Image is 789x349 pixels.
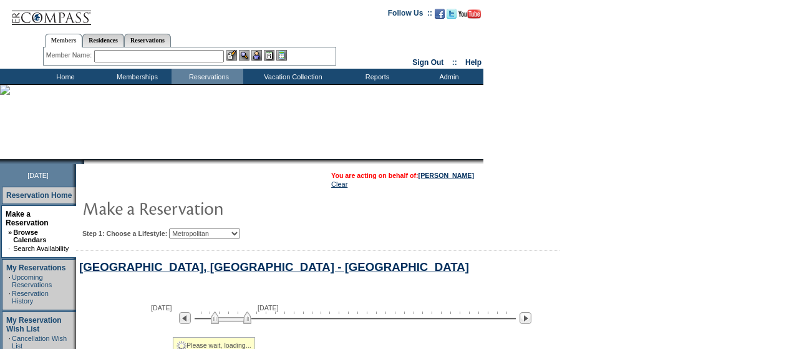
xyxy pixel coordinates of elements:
[331,172,474,179] span: You are acting on behalf of:
[45,34,83,47] a: Members
[82,34,124,47] a: Residences
[340,69,412,84] td: Reports
[465,58,482,67] a: Help
[419,172,474,179] a: [PERSON_NAME]
[80,159,84,164] img: promoShadowLeftCorner.gif
[264,50,274,61] img: Reservations
[9,290,11,305] td: ·
[458,12,481,20] a: Subscribe to our YouTube Channel
[243,69,340,84] td: Vacation Collection
[452,58,457,67] span: ::
[13,245,69,252] a: Search Availability
[6,263,65,272] a: My Reservations
[458,9,481,19] img: Subscribe to our YouTube Channel
[520,312,531,324] img: Next
[6,191,72,200] a: Reservation Home
[124,34,171,47] a: Reservations
[46,50,94,61] div: Member Name:
[100,69,172,84] td: Memberships
[84,159,85,164] img: blank.gif
[6,210,49,227] a: Make a Reservation
[172,69,243,84] td: Reservations
[435,12,445,20] a: Become our fan on Facebook
[9,273,11,288] td: ·
[447,12,457,20] a: Follow us on Twitter
[412,58,443,67] a: Sign Out
[435,9,445,19] img: Become our fan on Facebook
[239,50,249,61] img: View
[27,172,49,179] span: [DATE]
[6,316,62,333] a: My Reservation Wish List
[13,229,46,243] a: Browse Calendars
[412,69,483,84] td: Admin
[8,245,12,252] td: ·
[79,260,469,273] a: [GEOGRAPHIC_DATA], [GEOGRAPHIC_DATA] - [GEOGRAPHIC_DATA]
[179,312,191,324] img: Previous
[82,230,167,237] b: Step 1: Choose a Lifestyle:
[12,290,49,305] a: Reservation History
[28,69,100,84] td: Home
[226,50,237,61] img: b_edit.gif
[151,304,172,312] span: [DATE]
[12,273,52,288] a: Upcoming Reservations
[8,229,12,236] b: »
[82,195,332,220] img: pgTtlMakeReservation.gif
[258,304,279,312] span: [DATE]
[388,7,432,22] td: Follow Us ::
[447,9,457,19] img: Follow us on Twitter
[251,50,262,61] img: Impersonate
[331,180,347,188] a: Clear
[276,50,287,61] img: b_calculator.gif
